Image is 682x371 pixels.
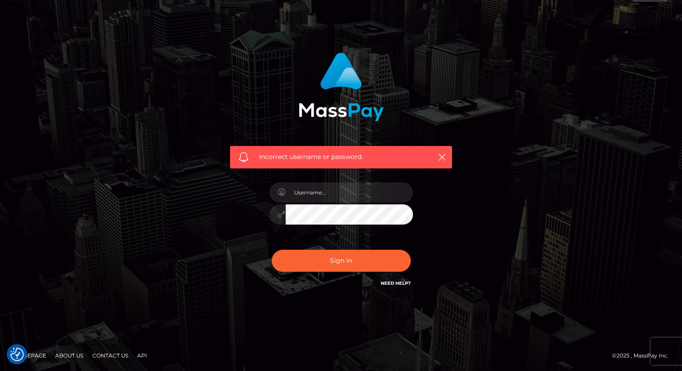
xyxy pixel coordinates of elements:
[286,182,413,203] input: Username...
[134,349,151,362] a: API
[10,349,50,362] a: Homepage
[10,348,24,361] button: Consent Preferences
[612,351,675,361] div: © 2025 , MassPay Inc.
[89,349,132,362] a: Contact Us
[259,152,423,162] span: Incorrect username or password.
[299,53,384,121] img: MassPay Login
[10,348,24,361] img: Revisit consent button
[381,280,411,286] a: Need Help?
[272,250,411,272] button: Sign in
[52,349,87,362] a: About Us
